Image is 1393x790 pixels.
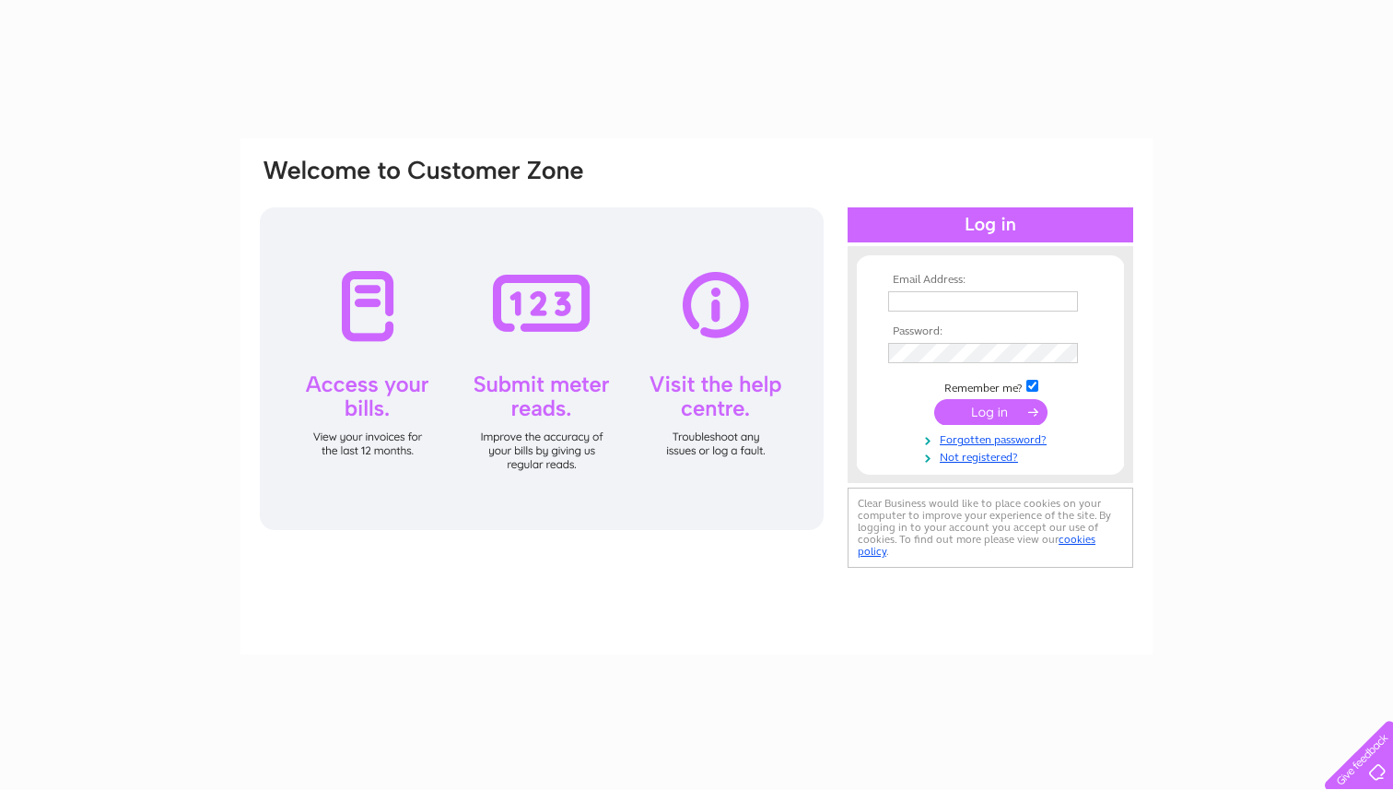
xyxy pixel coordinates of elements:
[884,325,1097,338] th: Password:
[934,399,1048,425] input: Submit
[848,488,1133,568] div: Clear Business would like to place cookies on your computer to improve your experience of the sit...
[884,377,1097,395] td: Remember me?
[884,274,1097,287] th: Email Address:
[888,430,1097,447] a: Forgotten password?
[888,447,1097,465] a: Not registered?
[858,533,1095,558] a: cookies policy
